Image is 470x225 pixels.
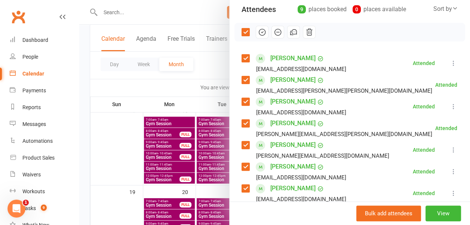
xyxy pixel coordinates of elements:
[270,139,316,151] a: [PERSON_NAME]
[413,169,435,174] div: Attended
[413,61,435,66] div: Attended
[22,138,53,144] div: Automations
[435,126,457,131] div: Attended
[10,49,79,65] a: People
[10,166,79,183] a: Waivers
[242,4,276,15] div: Attendees
[22,37,48,43] div: Dashboard
[22,71,44,77] div: Calendar
[41,204,47,211] span: 9
[256,194,346,204] div: [EMAIL_ADDRESS][DOMAIN_NAME]
[10,82,79,99] a: Payments
[10,116,79,133] a: Messages
[413,104,435,109] div: Attended
[7,200,25,218] iframe: Intercom live chat
[22,87,46,93] div: Payments
[22,54,38,60] div: People
[256,64,346,74] div: [EMAIL_ADDRESS][DOMAIN_NAME]
[256,151,389,161] div: [PERSON_NAME][EMAIL_ADDRESS][DOMAIN_NAME]
[22,104,41,110] div: Reports
[23,200,29,206] span: 1
[270,182,316,194] a: [PERSON_NAME]
[298,5,306,13] div: 9
[270,74,316,86] a: [PERSON_NAME]
[413,147,435,152] div: Attended
[270,96,316,108] a: [PERSON_NAME]
[10,183,79,200] a: Workouts
[10,150,79,166] a: Product Sales
[270,52,316,64] a: [PERSON_NAME]
[10,32,79,49] a: Dashboard
[10,65,79,82] a: Calendar
[270,117,316,129] a: [PERSON_NAME]
[298,4,347,15] div: places booked
[9,7,28,26] a: Clubworx
[426,206,461,221] button: View
[353,5,361,13] div: 0
[22,155,55,161] div: Product Sales
[356,206,421,221] button: Bulk add attendees
[22,172,41,178] div: Waivers
[353,4,406,15] div: places available
[256,129,432,139] div: [PERSON_NAME][EMAIL_ADDRESS][PERSON_NAME][DOMAIN_NAME]
[270,161,316,173] a: [PERSON_NAME]
[10,133,79,150] a: Automations
[256,173,346,182] div: [EMAIL_ADDRESS][DOMAIN_NAME]
[22,121,46,127] div: Messages
[22,205,36,211] div: Tasks
[413,191,435,196] div: Attended
[435,82,457,87] div: Attended
[22,188,45,194] div: Workouts
[256,108,346,117] div: [EMAIL_ADDRESS][DOMAIN_NAME]
[10,99,79,116] a: Reports
[433,4,458,14] div: Sort by
[256,86,432,96] div: [EMAIL_ADDRESS][PERSON_NAME][PERSON_NAME][DOMAIN_NAME]
[10,200,79,217] a: Tasks 9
